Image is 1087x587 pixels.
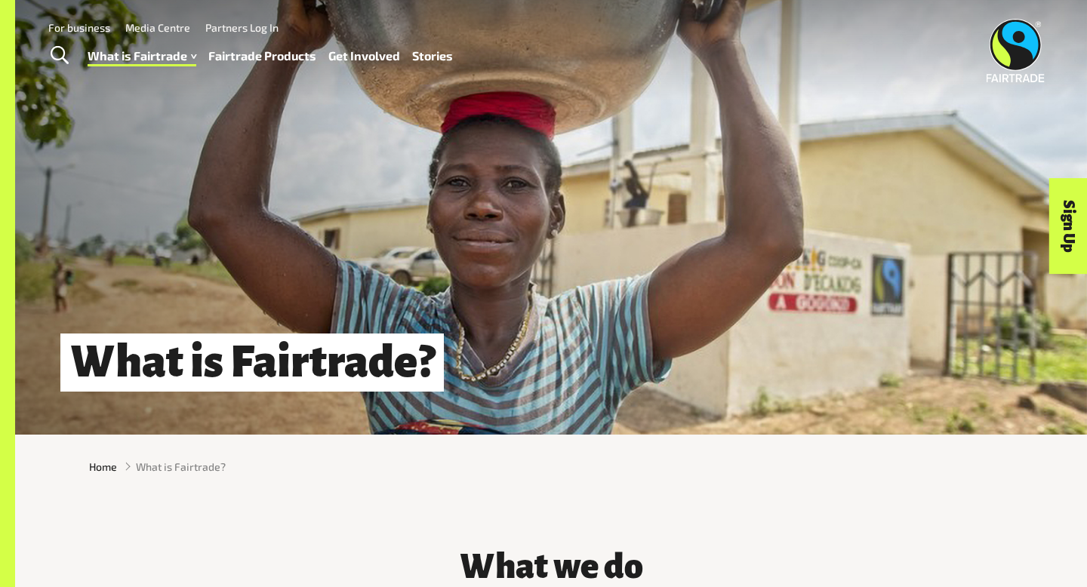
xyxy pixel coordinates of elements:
a: Fairtrade Products [208,45,316,67]
a: What is Fairtrade [88,45,196,67]
img: Fairtrade Australia New Zealand logo [987,19,1045,82]
a: Media Centre [125,21,190,34]
a: Partners Log In [205,21,279,34]
span: What is Fairtrade? [136,459,226,475]
h1: What is Fairtrade? [60,333,444,392]
h3: What we do [325,548,778,585]
a: Toggle Search [41,37,78,75]
a: For business [48,21,110,34]
a: Home [89,459,117,475]
a: Get Involved [328,45,400,67]
a: Stories [412,45,453,67]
